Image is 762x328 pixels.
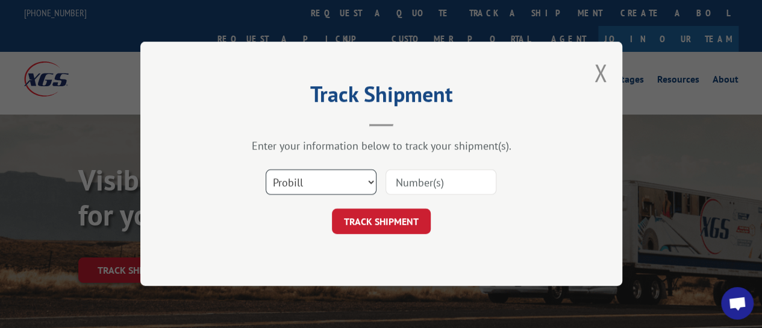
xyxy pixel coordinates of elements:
button: Close modal [594,57,607,89]
button: TRACK SHIPMENT [332,209,431,235]
input: Number(s) [386,170,496,195]
div: Open chat [721,287,754,320]
h2: Track Shipment [201,86,562,109]
div: Enter your information below to track your shipment(s). [201,139,562,153]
